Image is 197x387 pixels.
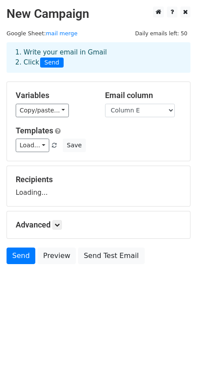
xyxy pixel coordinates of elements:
a: Copy/paste... [16,104,69,117]
span: Daily emails left: 50 [132,29,190,38]
h5: Advanced [16,220,181,230]
span: Send [40,58,64,68]
div: Loading... [16,175,181,197]
a: Send Test Email [78,248,144,264]
a: Load... [16,139,49,152]
a: mail merge [46,30,78,37]
a: Preview [37,248,76,264]
button: Save [63,139,85,152]
h2: New Campaign [7,7,190,21]
div: 1. Write your email in Gmail 2. Click [9,48,188,68]
h5: Email column [105,91,181,100]
small: Google Sheet: [7,30,78,37]
h5: Variables [16,91,92,100]
a: Daily emails left: 50 [132,30,190,37]
a: Send [7,248,35,264]
h5: Recipients [16,175,181,184]
a: Templates [16,126,53,135]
